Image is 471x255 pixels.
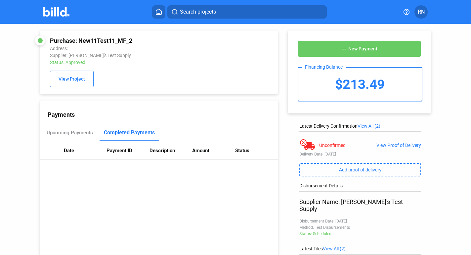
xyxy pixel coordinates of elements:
[299,219,421,223] div: Disbursement Date: [DATE]
[414,5,428,19] button: RN
[59,77,85,82] span: View Project
[298,68,422,101] div: $213.49
[167,5,327,19] button: Search projects
[192,141,235,160] th: Amount
[299,123,421,129] div: Latest Delivery Confirmation
[302,64,346,70] div: Financing Balance
[48,111,278,118] div: Payments
[299,163,421,176] button: Add proof of delivery
[299,231,421,236] div: Status: Scheduled
[180,8,216,16] span: Search projects
[107,141,149,160] th: Payment ID
[235,141,278,160] th: Status
[298,40,421,57] button: New Payment
[299,225,421,230] div: Method: Test Disbursements
[299,183,421,188] div: Disbursement Details
[50,46,224,51] div: Address:
[104,129,155,136] div: Completed Payments
[150,141,192,160] th: Description
[319,143,346,148] div: Unconfirmed
[299,198,421,212] div: Supplier Name: [PERSON_NAME]'s Test Supply
[47,130,93,136] div: Upcoming Payments
[339,167,381,172] span: Add proof of delivery
[341,46,347,52] mat-icon: add
[43,7,69,17] img: Billd Company Logo
[323,246,346,251] span: View All (2)
[299,152,421,157] div: Delivery Date: [DATE]
[50,53,224,58] div: Supplier: [PERSON_NAME]'s Test Supply
[50,37,224,44] div: Purchase: New11Test11_MF_2
[418,8,425,16] span: RN
[299,246,421,251] div: Latest Files
[64,141,107,160] th: Date
[358,123,380,129] span: View All (2)
[50,71,94,87] button: View Project
[376,143,421,148] div: View Proof of Delivery
[348,46,377,52] span: New Payment
[50,60,224,65] div: Status: Approved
